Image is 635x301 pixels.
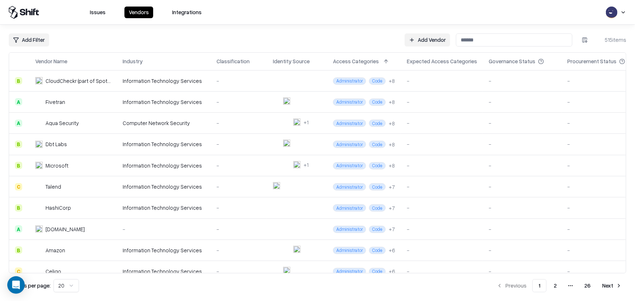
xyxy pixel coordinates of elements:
div: - [217,119,261,127]
img: Aqua Security [35,120,43,127]
button: +1 [303,119,309,126]
div: Information Technology Services [123,246,205,254]
img: entra.microsoft.com [273,267,280,274]
img: entra.microsoft.com [283,119,290,126]
div: + 6 [389,268,395,275]
span: Code [369,120,386,127]
div: Identity Source [273,57,310,65]
div: Information Technology Services [123,204,205,212]
div: - [407,268,477,275]
div: - [407,204,477,212]
div: Amazon [45,246,65,254]
div: - [489,77,556,85]
div: + 1 [303,161,309,169]
div: Open Intercom Messenger [7,276,25,294]
div: B [15,246,22,254]
div: C [15,183,22,190]
div: - [217,140,261,148]
div: - [407,162,477,169]
div: Talend [45,183,61,190]
img: entra.microsoft.com [273,97,280,105]
div: - [217,77,261,85]
button: 26 [579,279,596,292]
button: +7 [389,204,395,212]
div: C [15,268,22,275]
img: salesforce.com [283,267,290,274]
div: - [407,246,477,254]
div: - [489,225,556,233]
div: 515 items [597,36,626,44]
div: Information Technology Services [123,162,205,169]
div: + 8 [389,141,395,148]
div: B [15,141,22,148]
div: - [489,204,556,212]
span: Administrator [333,77,366,85]
img: HashiCorp [35,204,43,212]
img: CloudCheckr (part of Spot by NetApp) [35,77,43,84]
span: Administrator [333,141,366,148]
img: snowflake.com [273,182,280,189]
img: terasky.com [35,225,43,233]
img: snowflake.com [283,140,290,147]
div: + 8 [389,162,395,169]
div: + 6 [389,246,395,254]
button: +8 [389,141,395,148]
span: Code [369,183,386,190]
div: + 8 [389,120,395,127]
button: +6 [389,246,395,254]
div: + 8 [389,77,395,85]
img: Microsoft [35,162,43,169]
div: + 7 [389,204,395,212]
div: - [489,183,556,190]
button: Vendors [124,7,153,18]
span: Administrator [333,183,366,190]
img: Fivetran [35,98,43,105]
div: Computer Network Security [123,119,205,127]
span: Code [369,268,386,275]
div: Expected Access Categories [407,57,477,65]
span: Code [369,247,386,254]
span: Code [369,99,386,106]
span: Code [369,162,386,169]
p: Results per page: [9,282,51,289]
div: Information Technology Services [123,140,205,148]
a: Add Vendor [405,33,450,47]
img: aws.amazon.com [273,246,280,253]
div: A [15,225,22,233]
button: +8 [389,98,395,106]
button: 2 [548,279,563,292]
div: Information Technology Services [123,183,205,190]
img: aws.amazon.com [273,76,280,84]
img: Amazon [35,246,43,254]
img: entra.microsoft.com [283,246,290,253]
span: Administrator [333,120,366,127]
span: Administrator [333,204,366,212]
div: A [15,98,22,105]
div: Access Categories [333,57,379,65]
div: - [407,119,477,127]
div: - [217,162,261,169]
button: +1 [303,161,309,169]
img: salesforce.com [293,161,301,168]
div: Information Technology Services [123,77,205,85]
div: - [489,268,556,275]
div: Information Technology Services [123,268,205,275]
div: - [407,140,477,148]
img: salesforce.com [293,119,301,126]
div: B [15,77,22,84]
button: 1 [532,279,547,292]
nav: pagination [492,279,626,292]
img: entra.microsoft.com [283,203,290,210]
div: B [15,162,22,169]
div: - [489,162,556,169]
button: Next [598,279,626,292]
div: - [407,98,477,106]
div: - [217,98,261,106]
div: Classification [217,57,250,65]
div: - [407,77,477,85]
div: + 8 [389,98,395,106]
div: A [15,120,22,127]
div: B [15,204,22,212]
span: Code [369,141,386,148]
span: Administrator [333,268,366,275]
